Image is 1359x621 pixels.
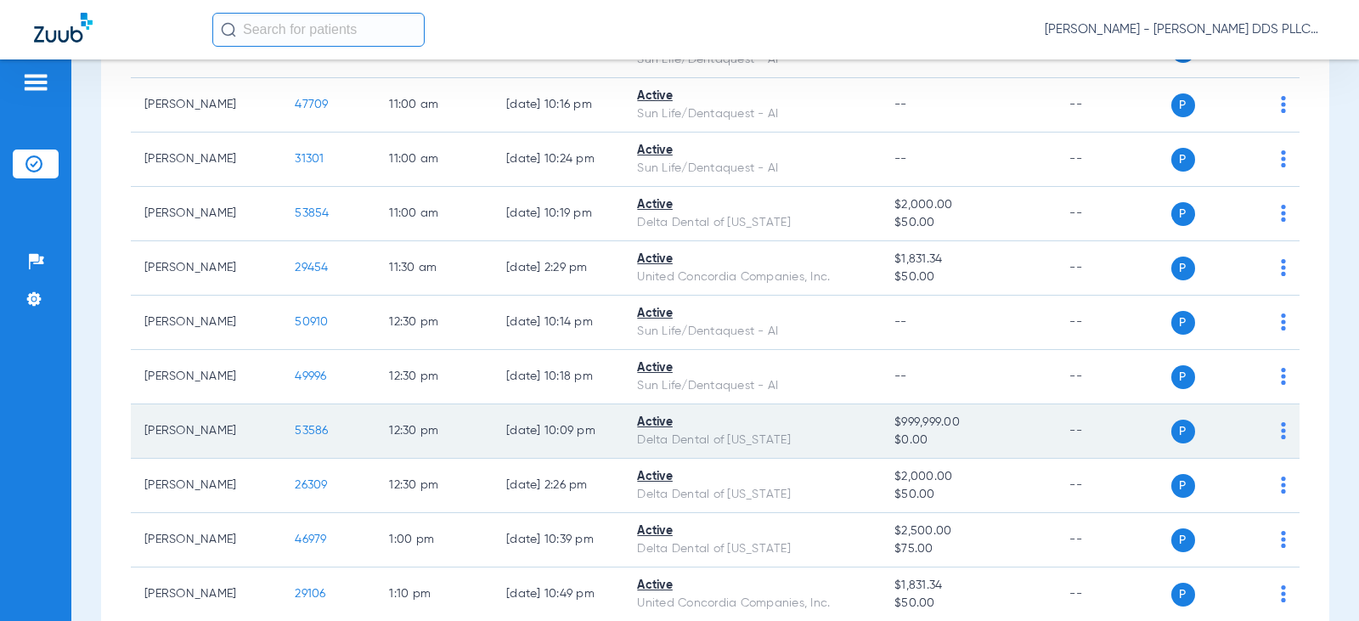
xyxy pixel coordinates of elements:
[493,404,623,459] td: [DATE] 10:09 PM
[637,105,867,123] div: Sun Life/Dentaquest - AI
[637,305,867,323] div: Active
[1171,528,1195,552] span: P
[493,296,623,350] td: [DATE] 10:14 PM
[637,595,867,613] div: United Concordia Companies, Inc.
[493,241,623,296] td: [DATE] 2:29 PM
[637,468,867,486] div: Active
[1171,93,1195,117] span: P
[894,540,1042,558] span: $75.00
[894,214,1042,232] span: $50.00
[894,268,1042,286] span: $50.00
[131,133,281,187] td: [PERSON_NAME]
[894,196,1042,214] span: $2,000.00
[1056,133,1170,187] td: --
[1056,350,1170,404] td: --
[894,370,907,382] span: --
[894,316,907,328] span: --
[1281,96,1286,113] img: group-dot-blue.svg
[1171,583,1195,607] span: P
[375,241,493,296] td: 11:30 AM
[894,153,907,165] span: --
[1056,241,1170,296] td: --
[1056,513,1170,567] td: --
[212,13,425,47] input: Search for patients
[22,72,49,93] img: hamburger-icon
[131,513,281,567] td: [PERSON_NAME]
[637,359,867,377] div: Active
[894,577,1042,595] span: $1,831.34
[295,99,328,110] span: 47709
[637,51,867,69] div: Sun Life/Dentaquest - AI
[375,513,493,567] td: 1:00 PM
[1281,259,1286,276] img: group-dot-blue.svg
[1281,368,1286,385] img: group-dot-blue.svg
[375,404,493,459] td: 12:30 PM
[295,370,326,382] span: 49996
[1274,539,1359,621] iframe: Chat Widget
[1056,78,1170,133] td: --
[637,414,867,432] div: Active
[131,296,281,350] td: [PERSON_NAME]
[131,404,281,459] td: [PERSON_NAME]
[493,133,623,187] td: [DATE] 10:24 PM
[375,133,493,187] td: 11:00 AM
[894,99,907,110] span: --
[637,268,867,286] div: United Concordia Companies, Inc.
[1045,21,1325,38] span: [PERSON_NAME] - [PERSON_NAME] DDS PLLC
[1281,205,1286,222] img: group-dot-blue.svg
[637,323,867,341] div: Sun Life/Dentaquest - AI
[295,533,326,545] span: 46979
[375,187,493,241] td: 11:00 AM
[1171,420,1195,443] span: P
[131,187,281,241] td: [PERSON_NAME]
[295,425,328,437] span: 53586
[637,160,867,178] div: Sun Life/Dentaquest - AI
[131,78,281,133] td: [PERSON_NAME]
[637,88,867,105] div: Active
[894,468,1042,486] span: $2,000.00
[894,432,1042,449] span: $0.00
[131,459,281,513] td: [PERSON_NAME]
[375,459,493,513] td: 12:30 PM
[295,588,325,600] span: 29106
[637,196,867,214] div: Active
[1056,459,1170,513] td: --
[34,13,93,42] img: Zuub Logo
[1171,311,1195,335] span: P
[493,513,623,567] td: [DATE] 10:39 PM
[894,414,1042,432] span: $999,999.00
[493,350,623,404] td: [DATE] 10:18 PM
[493,78,623,133] td: [DATE] 10:16 PM
[1281,531,1286,548] img: group-dot-blue.svg
[221,22,236,37] img: Search Icon
[295,207,329,219] span: 53854
[637,522,867,540] div: Active
[295,153,324,165] span: 31301
[894,522,1042,540] span: $2,500.00
[1281,150,1286,167] img: group-dot-blue.svg
[131,241,281,296] td: [PERSON_NAME]
[295,316,328,328] span: 50910
[131,350,281,404] td: [PERSON_NAME]
[295,479,327,491] span: 26309
[637,577,867,595] div: Active
[1171,474,1195,498] span: P
[375,350,493,404] td: 12:30 PM
[637,251,867,268] div: Active
[1281,313,1286,330] img: group-dot-blue.svg
[493,459,623,513] td: [DATE] 2:26 PM
[375,296,493,350] td: 12:30 PM
[1056,296,1170,350] td: --
[493,187,623,241] td: [DATE] 10:19 PM
[637,214,867,232] div: Delta Dental of [US_STATE]
[637,540,867,558] div: Delta Dental of [US_STATE]
[894,251,1042,268] span: $1,831.34
[1171,257,1195,280] span: P
[1171,202,1195,226] span: P
[1171,365,1195,389] span: P
[1171,148,1195,172] span: P
[894,595,1042,613] span: $50.00
[637,377,867,395] div: Sun Life/Dentaquest - AI
[637,486,867,504] div: Delta Dental of [US_STATE]
[375,78,493,133] td: 11:00 AM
